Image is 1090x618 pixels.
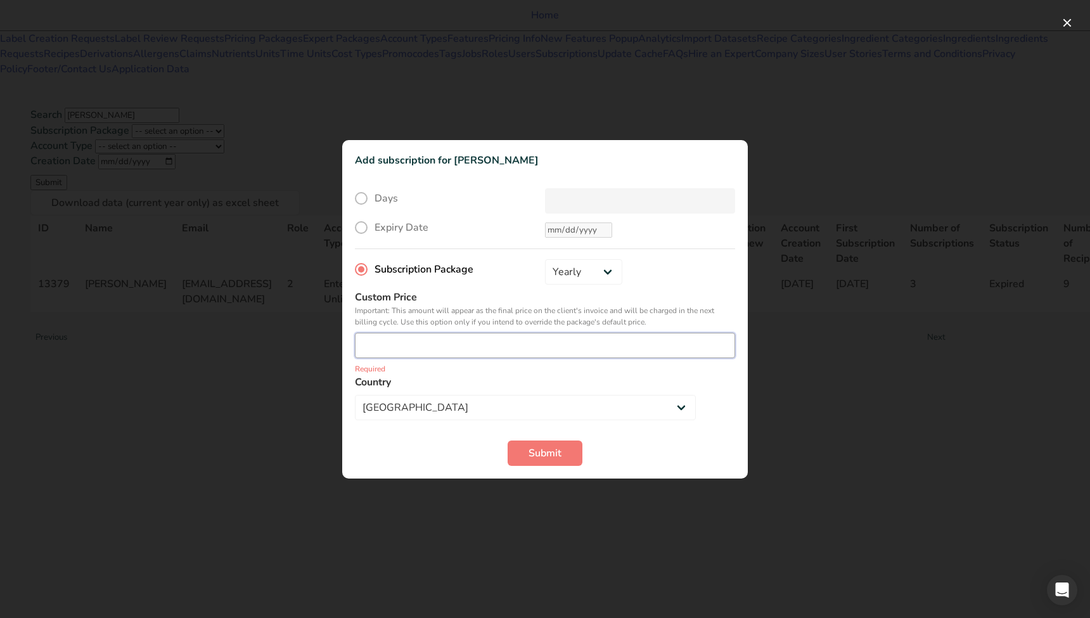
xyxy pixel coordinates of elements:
[529,446,561,461] span: Submit
[368,263,473,276] span: Subscription Package
[355,305,735,328] div: Important: This amount will appear as the final price on the client's invoice and will be charged...
[355,153,735,188] h3: Add subscription for [PERSON_NAME]
[368,192,398,205] span: Days
[355,363,735,375] div: Required
[355,375,735,390] label: Country
[545,222,612,238] input: Select an expiry date
[368,221,428,234] span: Expiry Date
[1047,575,1077,605] div: Open Intercom Messenger
[508,441,582,466] button: Submit
[355,290,735,305] div: Custom Price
